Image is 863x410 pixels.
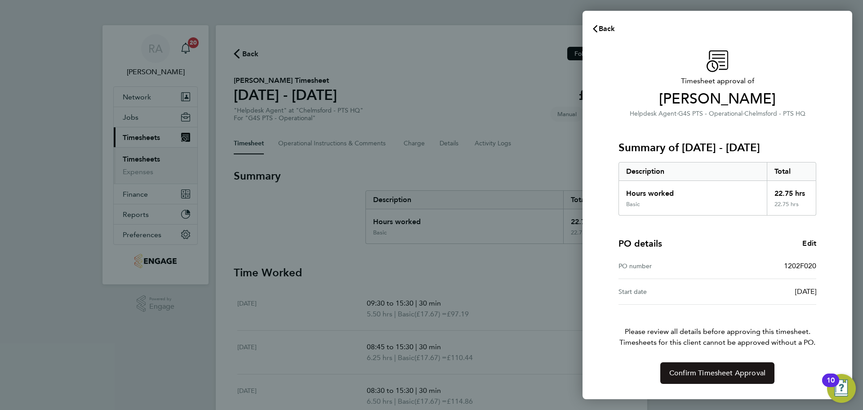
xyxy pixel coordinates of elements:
span: Timesheet approval of [618,76,816,86]
span: Confirm Timesheet Approval [669,369,765,378]
span: Timesheets for this client cannot be approved without a PO. [608,337,827,348]
a: Edit [802,238,816,249]
div: 22.75 hrs [767,201,816,215]
div: PO number [618,261,717,271]
div: 22.75 hrs [767,181,816,201]
span: G4S PTS - Operational [678,110,743,117]
div: Total [767,162,816,180]
span: Helpdesk Agent [630,110,676,117]
button: Confirm Timesheet Approval [660,362,774,384]
span: 1202F020 [784,261,816,270]
div: Hours worked [619,181,767,201]
p: Please review all details before approving this timesheet. [608,305,827,348]
span: · [743,110,744,117]
span: Back [599,24,615,33]
div: Start date [618,286,717,297]
h4: PO details [618,237,662,250]
div: Basic [626,201,640,208]
span: [PERSON_NAME] [618,90,816,108]
span: Edit [802,239,816,248]
div: Summary of 25 - 31 Aug 2025 [618,162,816,216]
button: Open Resource Center, 10 new notifications [827,374,856,403]
div: Description [619,162,767,180]
span: Chelmsford - PTS HQ [744,110,805,117]
h3: Summary of [DATE] - [DATE] [618,140,816,155]
button: Back [583,20,624,38]
span: · [676,110,678,117]
div: 10 [827,380,835,392]
div: [DATE] [717,286,816,297]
